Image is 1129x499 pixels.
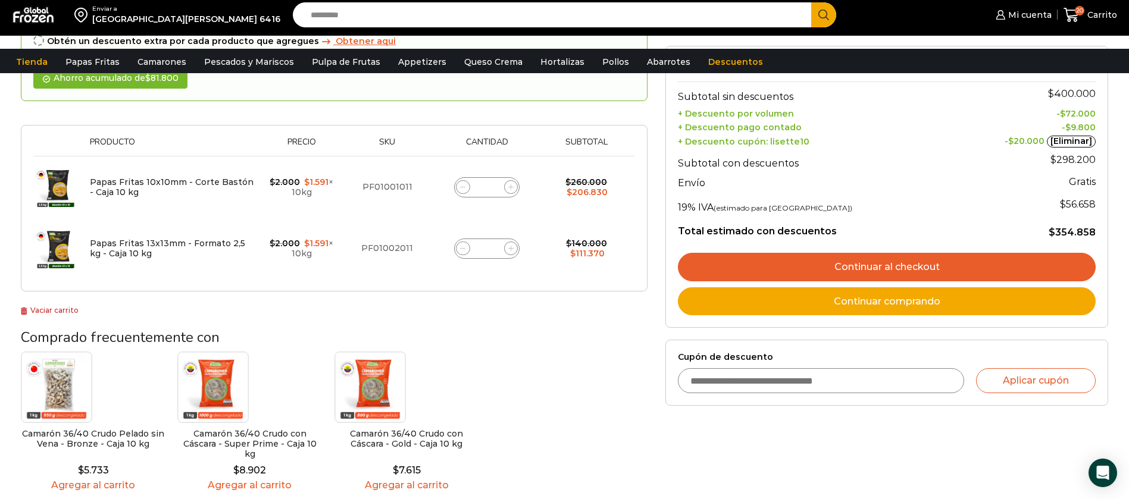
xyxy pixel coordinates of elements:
h2: Camarón 36/40 Crudo con Cáscara - Super Prime - Caja 10 kg [177,429,322,459]
div: Obtén un descuento extra por cada producto que agregues [33,36,635,46]
span: Mi cuenta [1005,9,1052,21]
bdi: 298.200 [1050,154,1096,165]
a: [Eliminar] [1047,136,1096,147]
a: Hortalizas [534,51,590,73]
a: Agregar al carrito [177,479,322,491]
th: + Descuento cupón: lisette10 [678,133,956,148]
bdi: 206.830 [567,187,608,197]
td: PF01001011 [344,156,431,218]
a: Queso Crema [458,51,528,73]
span: $ [270,238,275,249]
span: $ [1065,122,1071,133]
a: Tienda [10,51,54,73]
span: $ [567,187,572,197]
span: $ [1050,154,1056,165]
bdi: 260.000 [565,177,607,187]
a: Papas Fritas [60,51,126,73]
img: address-field-icon.svg [74,5,92,25]
span: $ [570,248,576,259]
bdi: 5.733 [78,465,109,476]
td: × 10kg [259,218,344,279]
bdi: 1.591 [304,177,329,187]
th: Subtotal con descuentos [678,148,956,172]
a: Abarrotes [641,51,696,73]
span: $ [566,238,571,249]
strong: Gratis [1069,176,1096,187]
bdi: 354.858 [1049,227,1096,238]
th: + Descuento pago contado [678,119,956,133]
td: × 10kg [259,156,344,218]
label: Cupón de descuento [678,352,1096,362]
span: $ [1049,227,1055,238]
td: PF01002011 [344,218,431,279]
a: Pulpa de Frutas [306,51,386,73]
a: Pollos [596,51,635,73]
a: Vaciar carrito [21,306,79,315]
a: Mi cuenta [993,3,1051,27]
h2: Camarón 36/40 Crudo con Cáscara - Gold - Caja 10 kg [334,429,479,449]
div: Enviar a [92,5,280,13]
th: Producto [84,137,259,156]
a: Papas Fritas 10x10mm - Corte Bastón - Caja 10 kg [90,177,254,197]
bdi: 140.000 [566,238,607,249]
span: Obtener aqui [336,36,396,46]
div: [GEOGRAPHIC_DATA][PERSON_NAME] 6416 [92,13,280,25]
th: Subtotal sin descuentos [678,81,956,105]
bdi: 72.000 [1060,108,1096,119]
span: 56.658 [1060,199,1096,210]
td: - [956,105,1096,119]
h2: Camarón 36/40 Crudo Pelado sin Vena - Bronze - Caja 10 kg [21,429,165,449]
bdi: 111.370 [570,248,605,259]
a: Papas Fritas 13x13mm - Formato 2,5 kg - Caja 10 kg [90,238,245,259]
span: 20 [1075,6,1084,15]
td: - [956,119,1096,133]
a: 20 Carrito [1064,1,1117,29]
th: Subtotal [543,137,629,156]
span: $ [78,465,84,476]
a: Descuentos [702,51,769,73]
a: Agregar al carrito [334,479,479,491]
bdi: 7.615 [393,465,421,476]
span: 20.000 [1008,136,1044,146]
span: $ [304,177,309,187]
th: Envío [678,172,956,193]
a: Obtener aqui [319,36,396,46]
th: Precio [259,137,344,156]
a: Pescados y Mariscos [198,51,300,73]
span: $ [565,177,571,187]
th: Sku [344,137,431,156]
span: $ [145,73,151,83]
td: - [956,133,1096,148]
small: (estimado para [GEOGRAPHIC_DATA]) [714,203,852,212]
bdi: 1.591 [304,238,329,249]
span: $ [1048,88,1054,99]
bdi: 2.000 [270,238,300,249]
button: Aplicar cupón [976,368,1096,393]
a: Camarones [132,51,192,73]
div: Open Intercom Messenger [1089,459,1117,487]
th: Cantidad [431,137,544,156]
span: $ [233,465,239,476]
bdi: 9.800 [1065,122,1096,133]
bdi: 8.902 [233,465,266,476]
span: $ [304,238,309,249]
input: Product quantity [479,240,495,257]
button: Search button [811,2,836,27]
a: Continuar al checkout [678,253,1096,281]
a: Appetizers [392,51,452,73]
a: Agregar al carrito [21,479,165,491]
a: Continuar comprando [678,287,1096,316]
span: $ [1060,199,1066,210]
span: Carrito [1084,9,1117,21]
div: Ahorro acumulado de [33,68,187,89]
span: $ [393,465,399,476]
span: $ [1060,108,1065,119]
input: Product quantity [479,179,495,196]
bdi: 2.000 [270,177,300,187]
th: + Descuento por volumen [678,105,956,119]
th: Total estimado con descuentos [678,216,956,238]
span: $ [270,177,275,187]
bdi: 81.800 [145,73,179,83]
span: $ [1008,136,1014,146]
bdi: 400.000 [1048,88,1096,99]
